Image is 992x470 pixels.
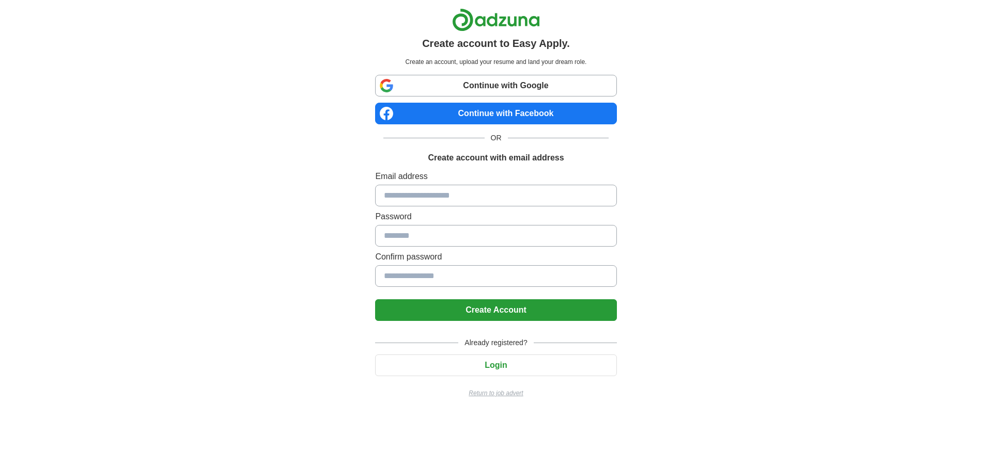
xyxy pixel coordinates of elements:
a: Continue with Facebook [375,103,616,124]
label: Email address [375,170,616,183]
h1: Create account with email address [428,152,564,164]
button: Create Account [375,299,616,321]
label: Confirm password [375,251,616,263]
span: Already registered? [458,337,533,348]
a: Login [375,361,616,369]
a: Continue with Google [375,75,616,96]
a: Return to job advert [375,388,616,398]
p: Create an account, upload your resume and land your dream role. [377,57,614,67]
span: OR [485,133,508,143]
label: Password [375,210,616,223]
button: Login [375,354,616,376]
h1: Create account to Easy Apply. [422,36,570,51]
img: Adzuna logo [452,8,540,31]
